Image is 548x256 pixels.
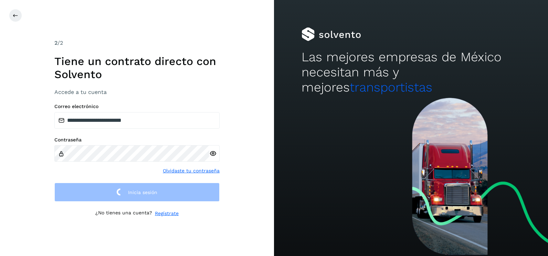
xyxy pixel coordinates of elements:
p: ¿No tienes una cuenta? [95,210,152,217]
span: Inicia sesión [128,190,157,195]
span: 2 [54,40,57,46]
h3: Accede a tu cuenta [54,89,220,95]
a: Olvidaste tu contraseña [163,167,220,174]
div: /2 [54,39,220,47]
label: Contraseña [54,137,220,143]
h2: Las mejores empresas de México necesitan más y mejores [302,50,521,95]
button: Inicia sesión [54,183,220,202]
a: Regístrate [155,210,179,217]
span: transportistas [350,80,432,95]
h1: Tiene un contrato directo con Solvento [54,55,220,81]
label: Correo electrónico [54,104,220,109]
